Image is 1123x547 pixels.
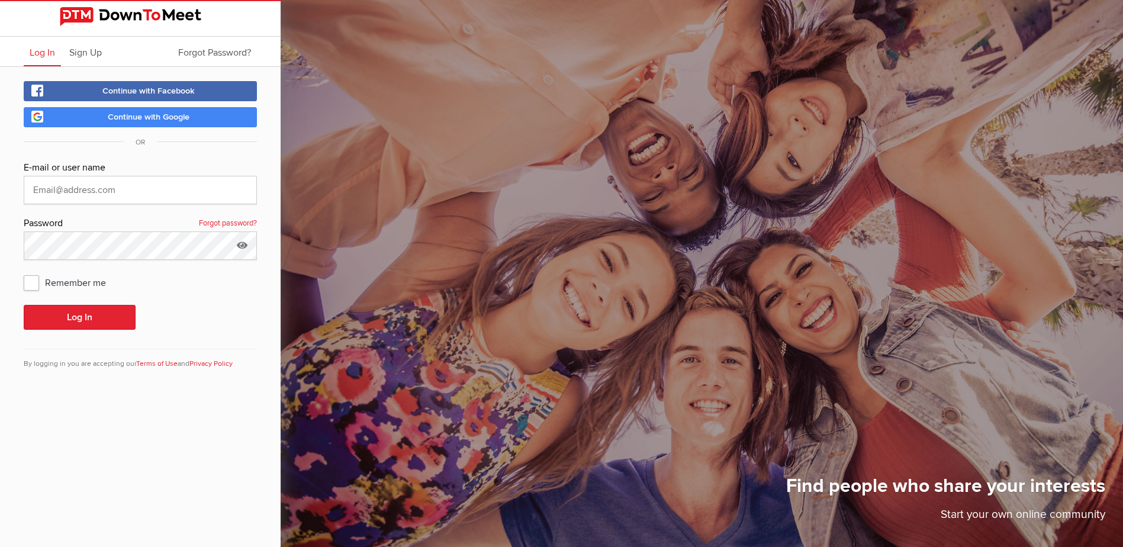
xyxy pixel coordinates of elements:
[24,272,118,293] span: Remember me
[24,176,257,204] input: Email@address.com
[63,37,108,66] a: Sign Up
[24,160,257,176] div: E-mail or user name
[24,37,61,66] a: Log In
[124,138,157,147] span: OR
[178,47,251,59] span: Forgot Password?
[24,107,257,127] a: Continue with Google
[30,47,55,59] span: Log In
[136,359,178,368] a: Terms of Use
[199,216,257,231] a: Forgot password?
[24,81,257,101] a: Continue with Facebook
[189,359,233,368] a: Privacy Policy
[108,112,189,122] span: Continue with Google
[172,37,257,66] a: Forgot Password?
[786,474,1105,506] h1: Find people who share your interests
[102,86,195,96] span: Continue with Facebook
[786,506,1105,529] p: Start your own online community
[24,305,136,330] button: Log In
[24,349,257,369] div: By logging in you are accepting our and
[24,216,257,231] div: Password
[69,47,102,59] span: Sign Up
[60,7,221,26] img: DownToMeet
